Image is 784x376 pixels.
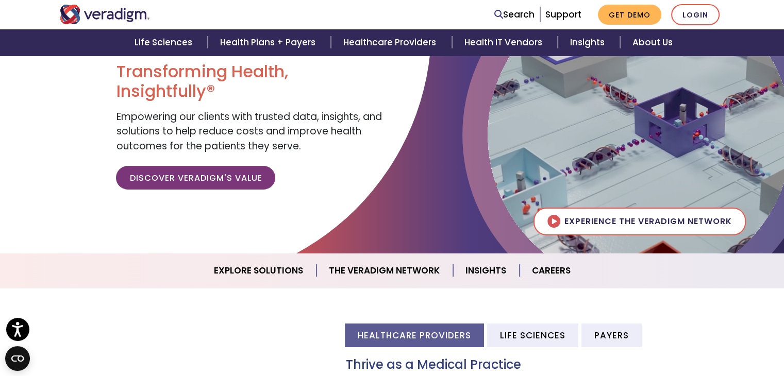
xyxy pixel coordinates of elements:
[581,323,642,347] li: Payers
[202,258,316,284] a: Explore Solutions
[331,29,452,56] a: Healthcare Providers
[5,346,30,371] button: Open CMP widget
[452,29,558,56] a: Health IT Vendors
[116,166,275,190] a: Discover Veradigm's Value
[620,29,685,56] a: About Us
[487,323,578,347] li: Life Sciences
[122,29,208,56] a: Life Sciences
[345,323,484,347] li: Healthcare Providers
[598,5,661,25] a: Get Demo
[208,29,331,56] a: Health Plans + Payers
[520,258,583,284] a: Careers
[494,8,535,22] a: Search
[545,8,581,21] a: Support
[116,110,381,153] span: Empowering our clients with trusted data, insights, and solutions to help reduce costs and improv...
[60,5,150,24] img: Veradigm logo
[116,62,384,101] h1: Transforming Health, Insightfully®
[346,357,725,372] h3: Thrive as a Medical Practice
[453,258,520,284] a: Insights
[316,258,453,284] a: The Veradigm Network
[558,29,620,56] a: Insights
[671,4,720,25] a: Login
